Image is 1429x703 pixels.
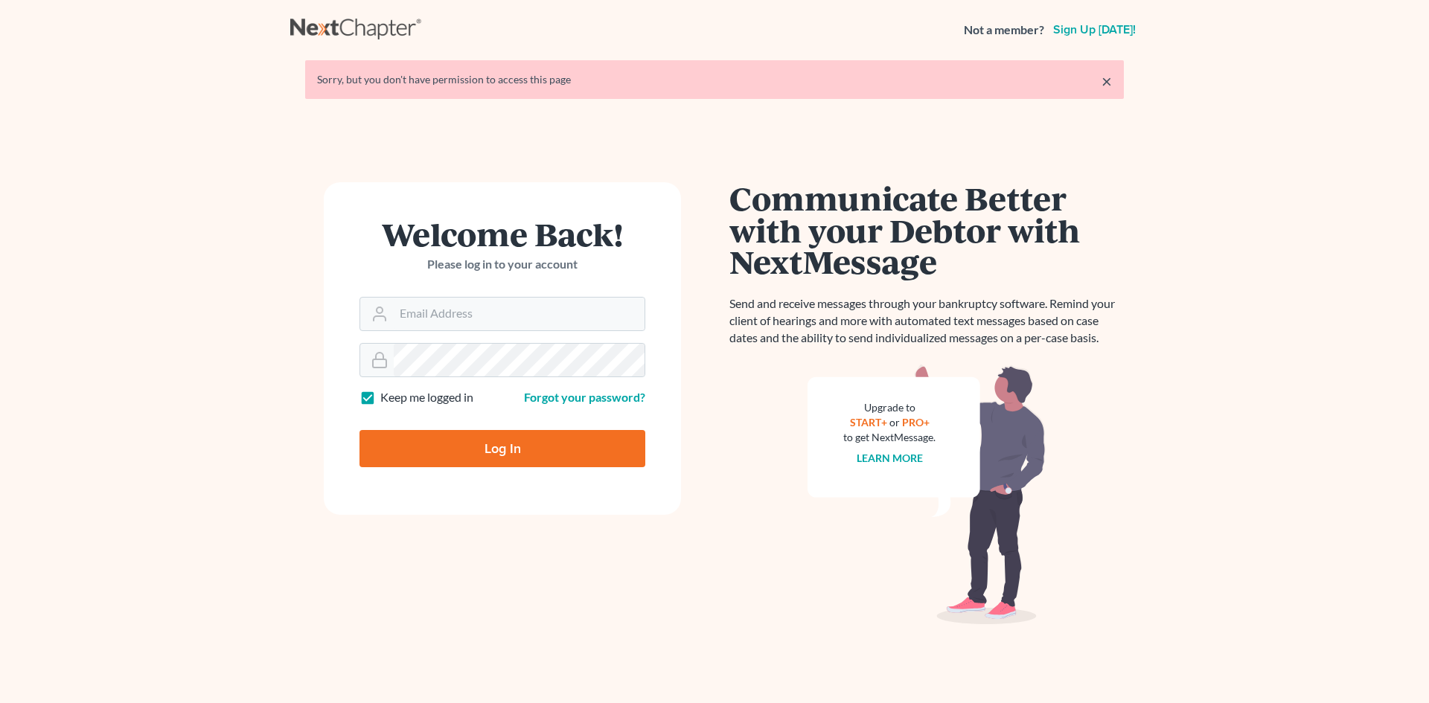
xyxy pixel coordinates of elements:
h1: Communicate Better with your Debtor with NextMessage [729,182,1124,277]
a: Forgot your password? [524,390,645,404]
input: Email Address [394,298,645,330]
a: × [1102,72,1112,90]
a: START+ [850,416,887,428]
div: Sorry, but you don't have permission to access this page [317,72,1112,87]
input: Log In [359,430,645,467]
a: Sign up [DATE]! [1050,24,1139,36]
p: Please log in to your account [359,256,645,273]
div: to get NextMessage. [843,430,936,445]
span: or [889,416,900,428]
img: nextmessage_bg-59042aed3d76b12b5cd301f8e5b87938c9018125f34e5fa2b7a6b67550977c72.svg [808,365,1046,625]
p: Send and receive messages through your bankruptcy software. Remind your client of hearings and mo... [729,295,1124,347]
div: Upgrade to [843,400,936,415]
h1: Welcome Back! [359,218,645,250]
strong: Not a member? [964,22,1044,39]
label: Keep me logged in [380,389,473,406]
a: PRO+ [902,416,930,428]
a: Learn more [857,452,923,464]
